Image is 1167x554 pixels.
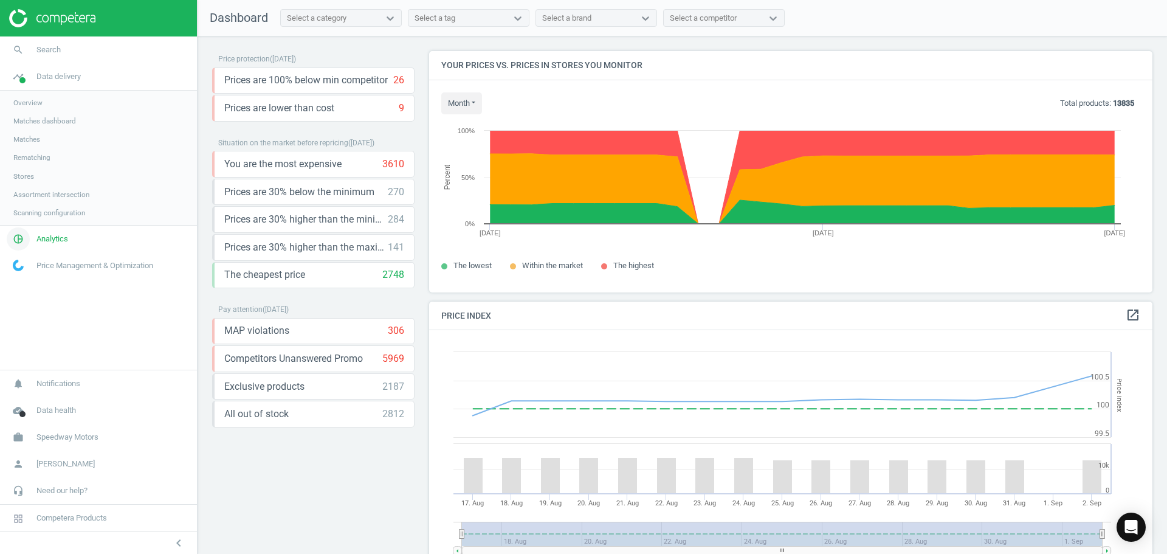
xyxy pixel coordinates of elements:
[348,139,374,147] span: ( [DATE] )
[500,499,523,507] tspan: 18. Aug
[1106,486,1109,494] text: 0
[577,499,600,507] tspan: 20. Aug
[218,55,270,63] span: Price protection
[1003,499,1025,507] tspan: 31. Aug
[453,261,492,270] span: The lowest
[36,44,61,55] span: Search
[9,9,95,27] img: ajHJNr6hYgQAAAAASUVORK5CYII=
[388,185,404,199] div: 270
[655,499,678,507] tspan: 22. Aug
[1083,499,1101,507] tspan: 2. Sep
[224,185,374,199] span: Prices are 30% below the minimum
[36,459,95,469] span: [PERSON_NAME]
[388,241,404,254] div: 141
[926,499,948,507] tspan: 29. Aug
[224,213,388,226] span: Prices are 30% higher than the minimum
[458,127,475,134] text: 100%
[13,116,76,126] span: Matches dashboard
[539,499,562,507] tspan: 19. Aug
[13,190,89,199] span: Assortment intersection
[7,372,30,395] i: notifications
[13,260,24,271] img: wGWNvw8QSZomAAAAABJRU5ErkJggg==
[1117,513,1146,542] div: Open Intercom Messenger
[813,229,834,237] tspan: [DATE]
[210,10,268,25] span: Dashboard
[270,55,296,63] span: ( [DATE] )
[694,499,716,507] tspan: 23. Aug
[263,305,289,314] span: ( [DATE] )
[224,380,305,393] span: Exclusive products
[13,171,34,181] span: Stores
[218,305,263,314] span: Pay attention
[616,499,639,507] tspan: 21. Aug
[382,158,404,171] div: 3610
[849,499,871,507] tspan: 27. Aug
[224,241,388,254] span: Prices are 30% higher than the maximal
[382,352,404,365] div: 5969
[224,74,388,87] span: Prices are 100% below min competitor
[429,51,1152,80] h4: Your prices vs. prices in stores you monitor
[13,134,40,144] span: Matches
[224,158,342,171] span: You are the most expensive
[7,479,30,502] i: headset_mic
[1095,429,1109,438] text: 99.5
[399,102,404,115] div: 9
[224,102,334,115] span: Prices are lower than cost
[1113,99,1134,108] b: 13835
[224,268,305,282] span: The cheapest price
[480,229,501,237] tspan: [DATE]
[382,407,404,421] div: 2812
[461,499,484,507] tspan: 17. Aug
[7,227,30,251] i: pie_chart_outlined
[887,499,909,507] tspan: 28. Aug
[771,499,794,507] tspan: 25. Aug
[36,432,98,443] span: Speedway Motors
[287,13,346,24] div: Select a category
[36,234,68,244] span: Analytics
[218,139,348,147] span: Situation on the market before repricing
[542,13,591,24] div: Select a brand
[7,38,30,61] i: search
[1115,378,1123,412] tspan: Price Index
[382,380,404,393] div: 2187
[1126,308,1140,324] a: open_in_new
[465,220,475,227] text: 0%
[36,485,88,496] span: Need our help?
[443,164,452,190] tspan: Percent
[164,535,194,551] button: chevron_left
[393,74,404,87] div: 26
[7,452,30,476] i: person
[7,65,30,88] i: timeline
[224,324,289,338] span: MAP violations
[522,261,583,270] span: Within the market
[1044,499,1062,507] tspan: 1. Sep
[171,536,186,550] i: chevron_left
[415,13,455,24] div: Select a tag
[1104,229,1125,237] tspan: [DATE]
[388,213,404,226] div: 284
[461,174,475,181] text: 50%
[670,13,737,24] div: Select a competitor
[7,399,30,422] i: cloud_done
[13,208,85,218] span: Scanning configuration
[1060,98,1134,109] p: Total products:
[224,352,363,365] span: Competitors Unanswered Promo
[441,92,482,114] button: month
[429,302,1152,330] h4: Price Index
[1126,308,1140,322] i: open_in_new
[7,426,30,449] i: work
[388,324,404,338] div: 306
[382,268,404,282] div: 2748
[36,71,81,82] span: Data delivery
[732,499,755,507] tspan: 24. Aug
[36,513,107,524] span: Competera Products
[810,499,832,507] tspan: 26. Aug
[613,261,654,270] span: The highest
[1096,401,1109,409] text: 100
[36,378,80,389] span: Notifications
[36,405,76,416] span: Data health
[13,153,50,162] span: Rematching
[1090,373,1109,381] text: 100.5
[36,260,153,271] span: Price Management & Optimization
[13,98,43,108] span: Overview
